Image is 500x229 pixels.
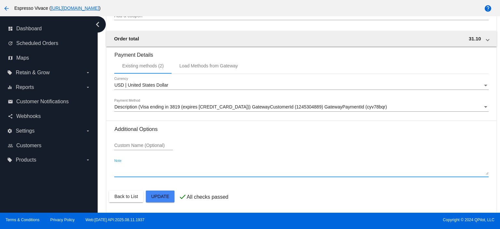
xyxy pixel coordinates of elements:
[16,99,69,105] span: Customer Notifications
[85,85,90,90] i: arrow_drop_down
[8,41,13,46] i: update
[114,126,488,132] h3: Additional Options
[114,36,139,41] span: Order total
[8,111,90,122] a: share Webhooks
[8,38,90,49] a: update Scheduled Orders
[256,218,494,222] span: Copyright © 2024 QPilot, LLC
[179,63,238,68] div: Load Methods from Gateway
[7,157,12,163] i: local_offer
[8,140,90,151] a: people_outline Customers
[7,128,12,134] i: settings
[14,6,101,11] span: Espresso Vivace ( )
[16,70,49,76] span: Retain & Grow
[114,47,488,58] h3: Payment Details
[8,96,90,107] a: email Customer Notifications
[114,104,387,109] span: Description (Visa ending in 3819 (expires [CREDIT_CARD_DATA])) GatewayCustomerId (1245304889) Gat...
[469,36,481,41] span: 31.10
[16,157,36,163] span: Products
[86,218,145,222] a: Web:[DATE] API:2025.08.11.1937
[50,218,75,222] a: Privacy Policy
[16,55,29,61] span: Maps
[8,99,13,104] i: email
[16,40,58,46] span: Scheduled Orders
[85,157,90,163] i: arrow_drop_down
[187,194,228,200] p: All checks passed
[92,19,103,30] i: chevron_left
[8,55,13,61] i: map
[114,143,173,148] input: Custom Name (Optional)
[114,83,488,88] mat-select: Currency
[8,53,90,63] a: map Maps
[16,128,35,134] span: Settings
[114,105,488,110] mat-select: Payment Method
[146,191,174,202] button: Update
[7,85,12,90] i: equalizer
[122,63,164,68] div: Existing methods (2)
[3,5,10,12] mat-icon: arrow_back
[8,114,13,119] i: share
[484,5,492,12] mat-icon: help
[179,193,187,201] mat-icon: check
[6,218,39,222] a: Terms & Conditions
[16,26,42,32] span: Dashboard
[114,194,138,199] span: Back to List
[7,70,12,75] i: local_offer
[8,26,13,31] i: dashboard
[151,194,169,199] span: Update
[16,143,41,149] span: Customers
[51,6,99,11] a: [URL][DOMAIN_NAME]
[85,128,90,134] i: arrow_drop_down
[109,191,143,202] button: Back to List
[106,31,496,47] mat-expansion-panel-header: Order total 31.10
[8,143,13,148] i: people_outline
[16,84,34,90] span: Reports
[16,113,41,119] span: Webhooks
[8,23,90,34] a: dashboard Dashboard
[114,82,168,88] span: USD | United States Dollar
[85,70,90,75] i: arrow_drop_down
